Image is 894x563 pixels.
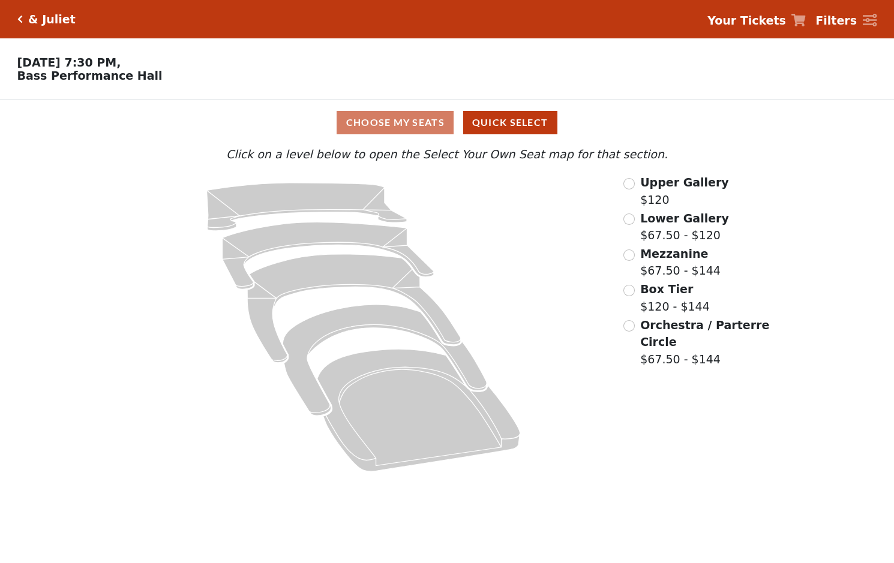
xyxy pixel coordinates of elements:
[640,176,729,189] span: Upper Gallery
[815,14,857,27] strong: Filters
[463,111,557,134] button: Quick Select
[640,281,710,315] label: $120 - $144
[640,247,708,260] span: Mezzanine
[815,12,877,29] a: Filters
[17,15,23,23] a: Click here to go back to filters
[640,210,729,244] label: $67.50 - $120
[206,183,407,231] path: Upper Gallery - Seats Available: 163
[707,12,806,29] a: Your Tickets
[640,245,721,279] label: $67.50 - $144
[121,146,774,163] p: Click on a level below to open the Select Your Own Seat map for that section.
[640,318,769,349] span: Orchestra / Parterre Circle
[640,282,693,296] span: Box Tier
[640,212,729,225] span: Lower Gallery
[640,174,729,208] label: $120
[317,350,520,472] path: Orchestra / Parterre Circle - Seats Available: 36
[640,317,771,368] label: $67.50 - $144
[28,13,76,26] h5: & Juliet
[707,14,786,27] strong: Your Tickets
